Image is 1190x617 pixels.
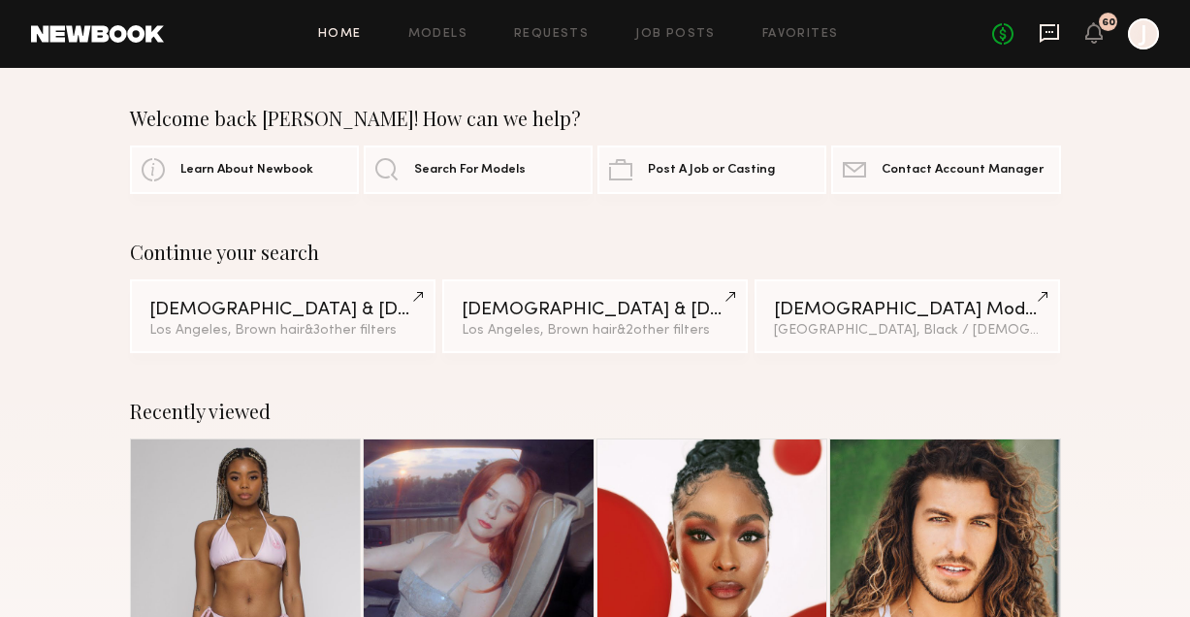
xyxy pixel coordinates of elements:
div: Welcome back [PERSON_NAME]! How can we help? [130,107,1061,130]
span: & 2 other filter s [617,324,710,337]
a: Post A Job or Casting [597,146,826,194]
a: Search For Models [364,146,593,194]
a: Favorites [762,28,839,41]
a: Models [408,28,467,41]
span: & 3 other filter s [305,324,397,337]
a: Learn About Newbook [130,146,359,194]
span: Contact Account Manager [882,164,1044,177]
div: [DEMOGRAPHIC_DATA] & [DEMOGRAPHIC_DATA] Models [149,301,417,319]
a: Contact Account Manager [831,146,1060,194]
div: Los Angeles, Brown hair [462,324,729,338]
div: Los Angeles, Brown hair [149,324,417,338]
div: [DEMOGRAPHIC_DATA] & [DEMOGRAPHIC_DATA] Models [462,301,729,319]
div: 60 [1102,17,1115,28]
span: Learn About Newbook [180,164,313,177]
a: Job Posts [635,28,716,41]
a: J [1128,18,1159,49]
a: Requests [514,28,589,41]
div: [GEOGRAPHIC_DATA], Black / [DEMOGRAPHIC_DATA] [774,324,1042,338]
a: [DEMOGRAPHIC_DATA] Models[GEOGRAPHIC_DATA], Black / [DEMOGRAPHIC_DATA] [755,279,1061,353]
span: Search For Models [414,164,526,177]
div: [DEMOGRAPHIC_DATA] Models [774,301,1042,319]
span: Post A Job or Casting [648,164,775,177]
div: Recently viewed [130,400,1061,423]
a: Home [318,28,362,41]
div: Continue your search [130,241,1061,264]
a: [DEMOGRAPHIC_DATA] & [DEMOGRAPHIC_DATA] ModelsLos Angeles, Brown hair&2other filters [442,279,749,353]
a: [DEMOGRAPHIC_DATA] & [DEMOGRAPHIC_DATA] ModelsLos Angeles, Brown hair&3other filters [130,279,436,353]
